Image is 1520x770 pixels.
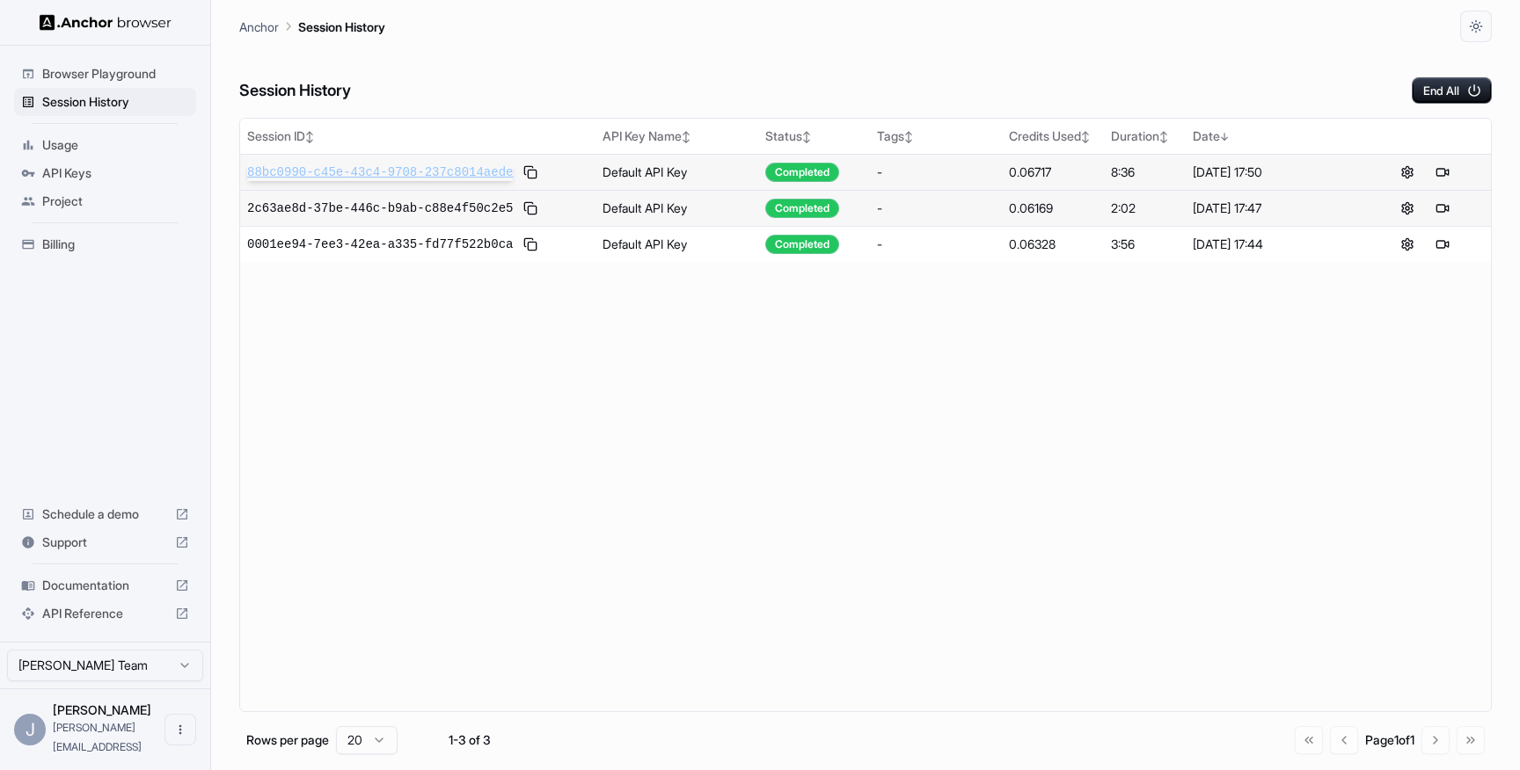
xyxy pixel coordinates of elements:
[1009,163,1097,181] div: 0.06717
[1193,200,1351,217] div: [DATE] 17:47
[14,500,196,528] div: Schedule a demo
[14,131,196,159] div: Usage
[14,187,196,215] div: Project
[596,154,758,190] td: Default API Key
[247,200,513,217] span: 2c63ae8d-37be-446c-b9ab-c88e4f50c2e5
[765,235,839,254] div: Completed
[42,505,168,523] span: Schedule a demo
[1111,236,1180,253] div: 3:56
[42,164,189,182] span: API Keys
[1081,130,1090,143] span: ↕
[1009,127,1097,145] div: Credits Used
[247,127,588,145] div: Session ID
[14,230,196,258] div: Billing
[1159,130,1168,143] span: ↕
[877,127,995,145] div: Tags
[239,18,279,36] p: Anchor
[14,528,196,556] div: Support
[426,731,514,749] div: 1-3 of 3
[239,17,385,36] nav: breadcrumb
[14,571,196,599] div: Documentation
[53,702,151,717] span: James Frawley
[42,192,189,210] span: Project
[1111,200,1180,217] div: 2:02
[603,127,751,145] div: API Key Name
[1412,77,1492,104] button: End All
[14,88,196,116] div: Session History
[53,721,142,753] span: james@refibuy.ai
[1009,236,1097,253] div: 0.06328
[765,163,839,182] div: Completed
[239,78,351,104] h6: Session History
[42,577,168,594] span: Documentation
[765,199,839,218] div: Completed
[1365,731,1414,749] div: Page 1 of 1
[14,599,196,628] div: API Reference
[40,14,172,31] img: Anchor Logo
[1193,236,1351,253] div: [DATE] 17:44
[247,236,513,253] span: 0001ee94-7ee3-42ea-a335-fd77f522b0ca
[1009,200,1097,217] div: 0.06169
[14,714,46,745] div: J
[42,65,189,83] span: Browser Playground
[877,236,995,253] div: -
[42,93,189,111] span: Session History
[305,130,314,143] span: ↕
[596,190,758,226] td: Default API Key
[802,130,811,143] span: ↕
[164,714,196,745] button: Open menu
[596,226,758,262] td: Default API Key
[1220,130,1229,143] span: ↓
[42,136,189,154] span: Usage
[247,163,513,181] span: 88bc0990-c45e-43c4-9708-237c8014aede
[42,605,168,622] span: API Reference
[1111,163,1180,181] div: 8:36
[298,18,385,36] p: Session History
[14,159,196,187] div: API Keys
[246,731,329,749] p: Rows per page
[1193,127,1351,145] div: Date
[42,236,189,253] span: Billing
[877,200,995,217] div: -
[877,163,995,181] div: -
[1193,163,1351,181] div: [DATE] 17:50
[904,130,913,143] span: ↕
[1111,127,1180,145] div: Duration
[42,534,168,551] span: Support
[682,130,691,143] span: ↕
[14,60,196,88] div: Browser Playground
[765,127,863,145] div: Status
